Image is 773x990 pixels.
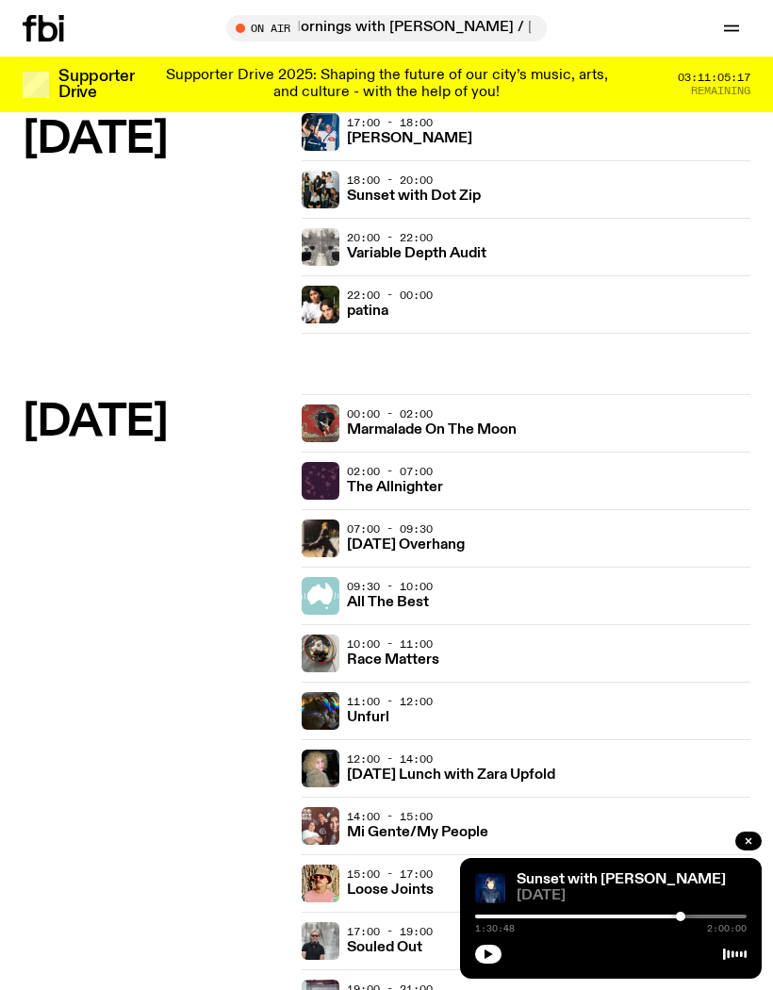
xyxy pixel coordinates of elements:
[302,692,339,730] img: A piece of fabric is pierced by sewing pins with different coloured heads, a rainbow light is cas...
[347,288,433,303] span: 22:00 - 00:00
[347,420,517,437] a: Marmalade On The Moon
[58,69,134,101] h3: Supporter Drive
[691,86,750,96] span: Remaining
[347,190,481,204] h3: Sunset with Dot Zip
[226,15,547,41] button: On AirMornings with [PERSON_NAME] / [PERSON_NAME] [PERSON_NAME] and mmilton interview
[347,579,433,594] span: 09:30 - 10:00
[347,305,388,319] h3: patina
[302,922,339,960] img: Stephen looks directly at the camera, wearing a black tee, black sunglasses and headphones around...
[347,592,429,610] a: All The Best
[347,765,555,783] a: [DATE] Lunch with Zara Upfold
[517,889,747,903] span: [DATE]
[347,481,443,495] h3: The Allnighter
[347,115,433,130] span: 17:00 - 18:00
[347,751,433,767] span: 12:00 - 14:00
[347,596,429,610] h3: All The Best
[347,924,433,939] span: 17:00 - 19:00
[347,477,443,495] a: The Allnighter
[23,119,287,161] h2: [DATE]
[347,650,439,668] a: Race Matters
[347,247,486,261] h3: Variable Depth Audit
[475,924,515,933] span: 1:30:48
[347,173,433,188] span: 18:00 - 20:00
[678,73,750,83] span: 03:11:05:17
[347,711,389,725] h3: Unfurl
[347,186,481,204] a: Sunset with Dot Zip
[517,872,726,887] a: Sunset with [PERSON_NAME]
[347,636,433,652] span: 10:00 - 11:00
[302,228,339,266] img: A black and white Rorschach
[347,880,434,898] a: Loose Joints
[347,464,433,479] span: 02:00 - 07:00
[347,826,488,840] h3: Mi Gente/My People
[347,538,465,553] h3: [DATE] Overhang
[347,937,422,955] a: Souled Out
[302,750,339,787] img: A digital camera photo of Zara looking to her right at the camera, smiling. She is wearing a ligh...
[347,866,433,882] span: 15:00 - 17:00
[347,768,555,783] h3: [DATE] Lunch with Zara Upfold
[347,535,465,553] a: [DATE] Overhang
[347,406,433,421] span: 00:00 - 02:00
[23,402,287,444] h2: [DATE]
[347,653,439,668] h3: Race Matters
[347,694,433,709] span: 11:00 - 12:00
[347,301,388,319] a: patina
[347,809,433,824] span: 14:00 - 15:00
[347,132,472,146] h3: [PERSON_NAME]
[347,128,472,146] a: [PERSON_NAME]
[347,941,422,955] h3: Souled Out
[347,521,433,536] span: 07:00 - 09:30
[347,822,488,840] a: Mi Gente/My People
[302,404,339,442] img: Tommy - Persian Rug
[347,243,486,261] a: Variable Depth Audit
[158,68,615,101] p: Supporter Drive 2025: Shaping the future of our city’s music, arts, and culture - with the help o...
[347,883,434,898] h3: Loose Joints
[347,707,389,725] a: Unfurl
[302,635,339,672] img: A photo of the Race Matters team taken in a rear view or "blindside" mirror. A bunch of people of...
[302,865,339,902] img: Tyson stands in front of a paperbark tree wearing orange sunglasses, a suede bucket hat and a pin...
[347,423,517,437] h3: Marmalade On The Moon
[347,230,433,245] span: 20:00 - 22:00
[707,924,747,933] span: 2:00:00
